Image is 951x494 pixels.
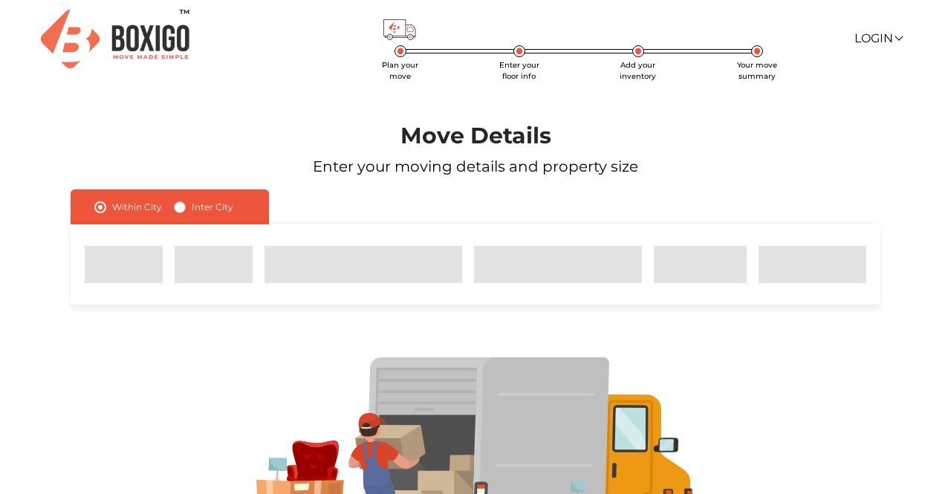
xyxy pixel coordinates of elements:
[854,31,902,45] a: Login
[620,60,656,81] span: Add your inventory
[499,60,539,81] span: Enter your floor info
[38,155,913,178] p: Enter your moving details and property size
[737,60,777,81] span: Your move summary
[382,60,418,81] span: Plan your move
[41,10,189,68] img: Boxigo
[38,123,913,149] h1: Move Details
[112,198,162,216] label: Within City
[192,198,233,216] label: Inter City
